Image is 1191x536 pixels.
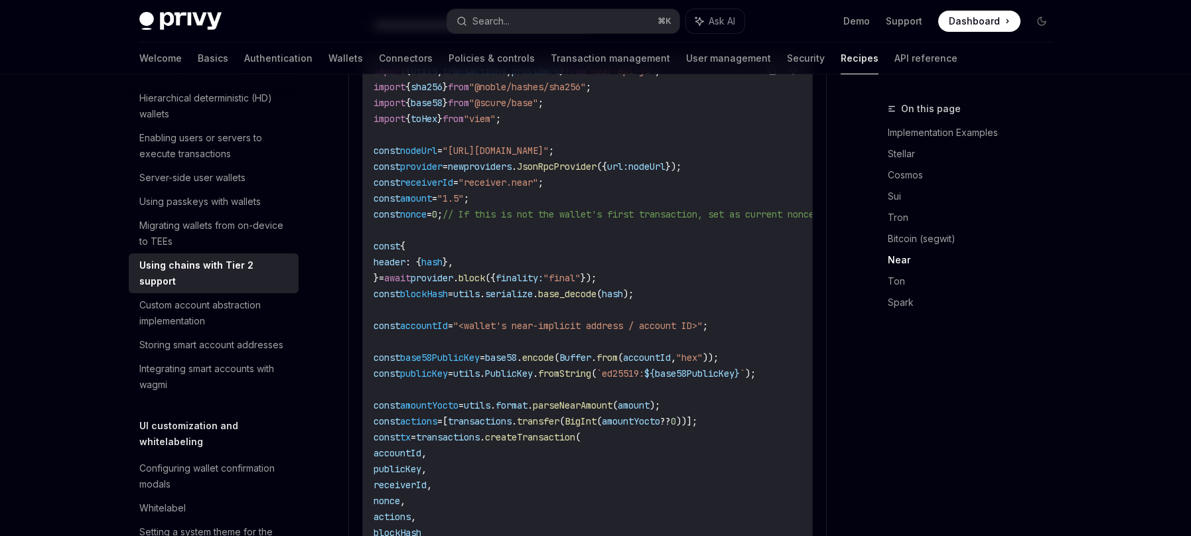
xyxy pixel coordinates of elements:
span: from [443,113,464,125]
span: base58PublicKey [655,368,735,379]
span: ; [538,97,543,109]
button: Search...⌘K [447,9,679,33]
div: Whitelabel [139,500,186,516]
span: format [496,399,527,411]
a: Wallets [328,42,363,74]
span: await [384,272,411,284]
span: encode [522,352,554,364]
span: : { [405,256,421,268]
span: import [374,113,405,125]
span: "final" [543,272,581,284]
a: Basics [198,42,228,74]
a: Stellar [888,143,1063,165]
span: PublicKey [485,368,533,379]
span: const [374,415,400,427]
span: = [480,352,485,364]
span: "1.5" [437,192,464,204]
span: = [379,272,384,284]
span: ( [596,415,602,427]
span: . [453,272,458,284]
span: block [458,272,485,284]
span: ( [618,352,623,364]
span: parseNearAmount [533,399,612,411]
a: Custom account abstraction implementation [129,293,299,333]
span: . [517,352,522,364]
span: ( [591,368,596,379]
span: transactions [416,431,480,443]
span: from [448,97,469,109]
span: "@scure/base" [469,97,538,109]
a: Implementation Examples [888,122,1063,143]
span: serialize [485,288,533,300]
a: Whitelabel [129,496,299,520]
span: }); [666,161,681,172]
a: Welcome [139,42,182,74]
span: ( [559,415,565,427]
span: 0 [671,415,676,427]
div: Using chains with Tier 2 support [139,257,291,289]
span: } [735,368,740,379]
span: = [453,176,458,188]
a: Recipes [841,42,878,74]
span: ; [549,145,554,157]
span: . [527,399,533,411]
span: publicKey [400,368,448,379]
span: provider [400,161,443,172]
span: nonce [400,208,427,220]
a: API reference [894,42,957,74]
span: base58 [485,352,517,364]
div: Custom account abstraction implementation [139,297,291,329]
span: const [374,145,400,157]
span: ; [703,320,708,332]
span: nodeUrl [628,161,666,172]
span: ( [575,431,581,443]
span: url: [607,161,628,172]
span: import [374,97,405,109]
span: = [437,145,443,157]
span: 0 [432,208,437,220]
span: ?? [660,415,671,427]
span: new [448,161,464,172]
span: utils [453,368,480,379]
h5: UI customization and whitelabeling [139,418,299,450]
span: // If this is not the wallet's first transaction, set as current nonce [443,208,814,220]
a: Security [787,42,825,74]
div: Configuring wallet confirmation modals [139,460,291,492]
span: ${ [644,368,655,379]
span: const [374,320,400,332]
div: Using passkeys with wallets [139,194,261,210]
span: , [671,352,676,364]
span: Dashboard [949,15,1000,28]
span: } [374,272,379,284]
span: hash [602,288,623,300]
span: ; [496,113,501,125]
img: dark logo [139,12,222,31]
span: "receiver.near" [458,176,538,188]
span: [ [443,415,448,427]
span: const [374,352,400,364]
span: `ed25519: [596,368,644,379]
span: providers [464,161,512,172]
span: ({ [485,272,496,284]
span: , [411,511,416,523]
span: const [374,288,400,300]
span: = [411,431,416,443]
span: import [374,81,405,93]
span: } [437,113,443,125]
span: "<wallet's near-implicit address / account ID>" [453,320,703,332]
span: base58 [411,97,443,109]
span: const [374,399,400,411]
span: blockHash [400,288,448,300]
div: Search... [472,13,510,29]
a: Hierarchical deterministic (HD) wallets [129,86,299,126]
span: { [405,81,411,93]
span: from [448,81,469,93]
span: "hex" [676,352,703,364]
span: fromString [538,368,591,379]
span: BigInt [565,415,596,427]
span: = [437,415,443,427]
span: On this page [901,101,961,117]
a: Migrating wallets from on-device to TEEs [129,214,299,253]
a: Policies & controls [449,42,535,74]
span: publicKey [374,463,421,475]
